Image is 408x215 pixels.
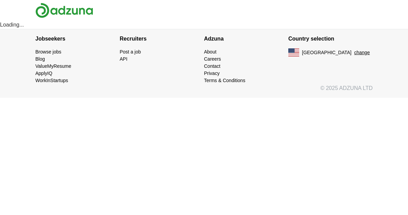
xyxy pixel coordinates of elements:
a: ValueMyResume [35,63,71,69]
a: Browse jobs [35,49,61,55]
img: Adzuna logo [35,3,93,18]
a: Post a job [120,49,141,55]
a: About [204,49,217,55]
div: © 2025 ADZUNA LTD [30,84,378,98]
a: WorkInStartups [35,78,68,83]
a: Terms & Conditions [204,78,245,83]
a: Contact [204,63,220,69]
a: Privacy [204,71,220,76]
span: [GEOGRAPHIC_DATA] [302,49,352,56]
h4: Country selection [288,29,373,48]
a: ApplyIQ [35,71,52,76]
img: US flag [288,48,299,57]
a: API [120,56,128,62]
a: Blog [35,56,45,62]
a: Careers [204,56,221,62]
button: change [354,49,370,56]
